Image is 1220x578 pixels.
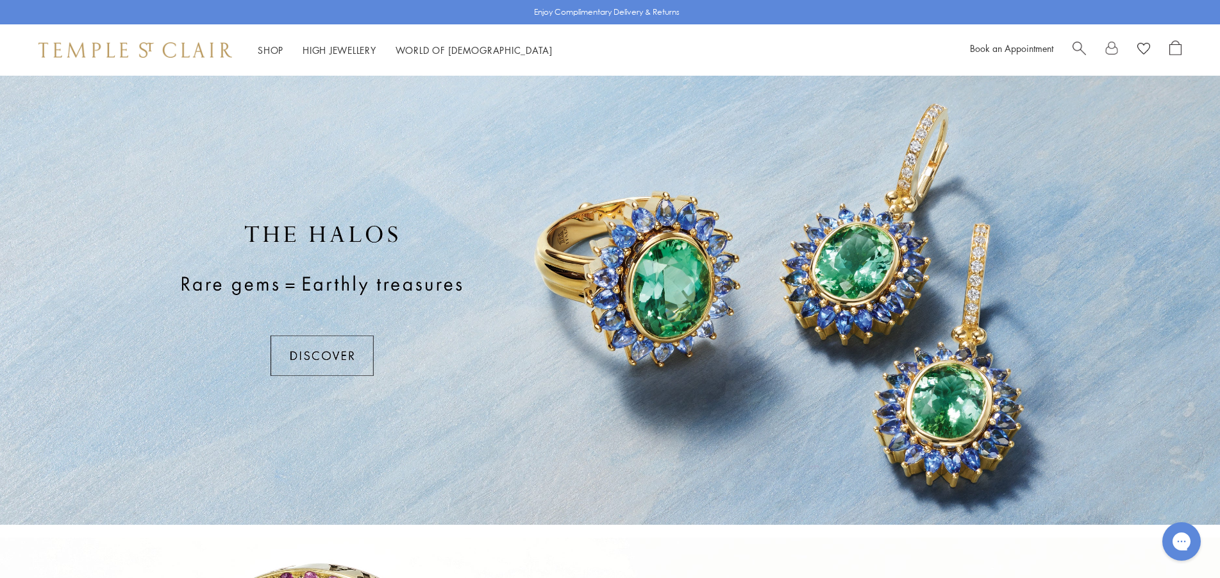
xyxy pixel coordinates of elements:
[534,6,680,19] p: Enjoy Complimentary Delivery & Returns
[1169,40,1182,60] a: Open Shopping Bag
[1156,518,1207,565] iframe: Gorgias live chat messenger
[38,42,232,58] img: Temple St. Clair
[258,42,553,58] nav: Main navigation
[1137,40,1150,60] a: View Wishlist
[396,44,553,56] a: World of [DEMOGRAPHIC_DATA]World of [DEMOGRAPHIC_DATA]
[1073,40,1086,60] a: Search
[970,42,1053,55] a: Book an Appointment
[303,44,376,56] a: High JewelleryHigh Jewellery
[258,44,283,56] a: ShopShop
